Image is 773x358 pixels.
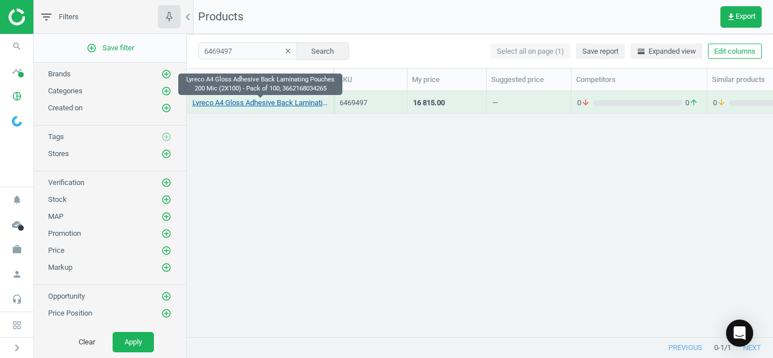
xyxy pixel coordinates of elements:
button: chevron_right [3,340,31,355]
button: horizontal_splitExpanded view [630,44,702,59]
i: add_circle_outline [161,69,171,79]
div: Competitors [576,75,702,85]
i: chevron_left [181,10,195,24]
div: My price [412,75,482,85]
button: add_circle_outline [161,262,172,273]
i: filter_list [40,10,53,24]
span: Select all on page (1) [497,46,564,57]
button: add_circle_outline [161,177,172,188]
i: add_circle_outline [161,262,171,273]
span: Export [727,12,755,21]
i: add_circle_outline [161,149,171,159]
div: 6469497 [340,98,401,108]
span: 0 [577,98,593,108]
button: Select all on page (1) [491,44,570,59]
button: add_circle_outlineSave filter [34,37,186,59]
button: Edit columns [708,44,762,59]
i: headset_mic [6,288,28,310]
i: add_circle_outline [161,212,171,222]
div: grid [187,91,773,328]
i: add_circle_outline [161,308,171,318]
i: add_circle_outline [161,228,171,239]
i: add_circle_outline [161,178,171,188]
a: Lyreco A4 Gloss Adhesive Back Laminating Pouches 200 Mic (2X100) - Pack of 100, 3662168034265 [192,98,328,108]
button: add_circle_outline [161,228,172,239]
i: chevron_right [10,341,24,355]
span: Price [48,246,65,255]
span: Stock [48,195,67,204]
i: notifications [6,189,28,210]
span: Promotion [48,229,81,238]
span: Markup [48,263,72,271]
span: 0 [682,98,701,108]
button: Clear [67,332,107,352]
button: Apply [113,332,154,352]
button: add_circle_outline [161,211,172,222]
span: Categories [48,87,83,95]
i: add_circle_outline [161,195,171,205]
button: previous [656,338,714,358]
i: pie_chart_outlined [6,85,28,107]
i: get_app [727,12,736,21]
i: add_circle_outline [161,86,171,96]
button: add_circle_outline [161,148,172,159]
button: add_circle_outline [161,245,172,256]
i: work [6,239,28,260]
i: horizontal_split [637,47,646,56]
div: SKU [338,75,402,85]
button: Save report [576,44,625,59]
span: Brands [48,70,71,78]
span: Expanded view [637,46,696,57]
div: Lyreco A4 Gloss Adhesive Back Laminating Pouches 200 Mic (2X100) - Pack of 100, 3662168034265 [178,74,342,95]
span: 0 - 1 [714,343,724,353]
span: / 1 [724,343,731,353]
i: add_circle_outline [161,132,171,142]
div: Open Intercom Messenger [726,320,753,347]
i: add_circle_outline [161,103,171,113]
span: Tags [48,132,64,141]
button: add_circle_outline [161,194,172,205]
span: Created on [48,103,83,112]
button: get_appExport [720,6,762,28]
span: MAP [48,212,63,221]
i: search [6,36,28,57]
i: arrow_downward [581,98,590,108]
span: Save filter [87,43,134,53]
span: 0 [713,98,729,108]
button: next [731,338,773,358]
button: Search [296,42,349,59]
span: Stores [48,149,69,158]
button: clear [280,44,297,59]
span: Filters [59,12,79,22]
button: add_circle_outline [161,308,172,319]
span: Products [198,10,243,23]
span: Price Position [48,309,92,317]
span: Save report [582,46,619,57]
button: add_circle_outline [161,85,172,97]
i: add_circle_outline [161,245,171,256]
i: person [6,264,28,285]
i: cloud_done [6,214,28,235]
i: arrow_upward [689,98,698,108]
input: SKU/Title search [198,42,297,59]
div: Suggested price [491,75,566,85]
i: add_circle_outline [87,43,97,53]
img: ajHJNr6hYgQAAAAASUVORK5CYII= [8,8,89,25]
i: add_circle_outline [161,291,171,301]
button: add_circle_outline [161,291,172,302]
i: arrow_downward [717,98,726,108]
span: Opportunity [48,292,85,300]
i: clear [284,47,292,55]
div: 16 815.00 [413,98,445,108]
img: wGWNvw8QSZomAAAAABJRU5ErkJggg== [12,116,22,127]
div: — [492,98,498,112]
i: timeline [6,61,28,82]
button: add_circle_outline [161,68,172,80]
button: add_circle_outline [161,102,172,114]
button: add_circle_outline [161,131,172,143]
span: Verification [48,178,84,187]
